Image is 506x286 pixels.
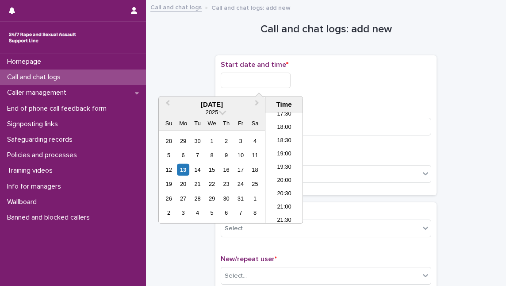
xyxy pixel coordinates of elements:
span: New/repeat user [221,255,277,263]
div: Choose Wednesday, October 29th, 2025 [206,193,218,205]
div: Choose Tuesday, October 7th, 2025 [192,149,203,161]
a: Call and chat logs [150,2,202,12]
li: 18:30 [265,135,303,148]
div: Choose Sunday, October 26th, 2025 [163,193,175,205]
div: Choose Wednesday, October 15th, 2025 [206,164,218,176]
div: Choose Wednesday, October 1st, 2025 [206,135,218,147]
div: Tu [192,117,203,129]
span: 2025 [206,109,218,116]
div: Select... [225,271,247,281]
span: Start date and time [221,61,288,68]
div: Choose Saturday, October 4th, 2025 [249,135,261,147]
div: Choose Saturday, November 8th, 2025 [249,207,261,219]
div: Sa [249,117,261,129]
div: Choose Tuesday, October 21st, 2025 [192,178,203,190]
button: Previous Month [160,98,174,112]
div: month 2025-10 [161,134,262,220]
div: Choose Sunday, October 5th, 2025 [163,149,175,161]
div: Choose Sunday, October 12th, 2025 [163,164,175,176]
p: Homepage [4,58,48,66]
div: Choose Sunday, October 19th, 2025 [163,178,175,190]
div: Choose Monday, September 29th, 2025 [177,135,189,147]
div: Choose Monday, October 27th, 2025 [177,193,189,205]
div: Choose Friday, November 7th, 2025 [234,207,246,219]
div: Choose Saturday, October 11th, 2025 [249,149,261,161]
li: 19:30 [265,161,303,174]
div: Choose Thursday, October 9th, 2025 [220,149,232,161]
div: Time [268,100,300,108]
div: Choose Thursday, October 2nd, 2025 [220,135,232,147]
li: 20:00 [265,174,303,188]
li: 20:30 [265,188,303,201]
div: Th [220,117,232,129]
div: Choose Friday, October 24th, 2025 [234,178,246,190]
div: Mo [177,117,189,129]
p: Info for managers [4,182,68,191]
div: Choose Tuesday, November 4th, 2025 [192,207,203,219]
div: Choose Thursday, October 16th, 2025 [220,164,232,176]
p: End of phone call feedback form [4,104,114,113]
div: Choose Tuesday, October 28th, 2025 [192,193,203,205]
div: Choose Sunday, November 2nd, 2025 [163,207,175,219]
div: [DATE] [159,100,265,108]
li: 17:30 [265,108,303,121]
div: Su [163,117,175,129]
p: Safeguarding records [4,135,80,144]
div: Select... [225,224,247,233]
div: Choose Sunday, September 28th, 2025 [163,135,175,147]
div: Choose Wednesday, November 5th, 2025 [206,207,218,219]
div: We [206,117,218,129]
div: Choose Saturday, November 1st, 2025 [249,193,261,205]
div: Choose Saturday, October 25th, 2025 [249,178,261,190]
p: Wallboard [4,198,44,206]
p: Signposting links [4,120,65,128]
div: Choose Thursday, October 23rd, 2025 [220,178,232,190]
p: Caller management [4,89,73,97]
button: Next Month [251,98,265,112]
div: Choose Monday, October 20th, 2025 [177,178,189,190]
li: 21:30 [265,214,303,228]
li: 19:00 [265,148,303,161]
div: Choose Friday, October 17th, 2025 [234,164,246,176]
h1: Call and chat logs: add new [215,23,437,36]
div: Choose Thursday, October 30th, 2025 [220,193,232,205]
div: Choose Tuesday, October 14th, 2025 [192,164,203,176]
div: Choose Friday, October 3rd, 2025 [234,135,246,147]
div: Choose Tuesday, September 30th, 2025 [192,135,203,147]
li: 18:00 [265,121,303,135]
p: Call and chat logs [4,73,68,81]
div: Choose Monday, October 13th, 2025 [177,164,189,176]
p: Training videos [4,166,60,175]
div: Choose Saturday, October 18th, 2025 [249,164,261,176]
div: Choose Thursday, November 6th, 2025 [220,207,232,219]
div: Choose Wednesday, October 8th, 2025 [206,149,218,161]
div: Choose Wednesday, October 22nd, 2025 [206,178,218,190]
p: Policies and processes [4,151,84,159]
p: Call and chat logs: add new [211,2,291,12]
p: Banned and blocked callers [4,213,97,222]
div: Choose Friday, October 10th, 2025 [234,149,246,161]
div: Choose Monday, November 3rd, 2025 [177,207,189,219]
li: 21:00 [265,201,303,214]
div: Choose Monday, October 6th, 2025 [177,149,189,161]
div: Fr [234,117,246,129]
div: Choose Friday, October 31st, 2025 [234,193,246,205]
img: rhQMoQhaT3yELyF149Cw [7,29,78,46]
